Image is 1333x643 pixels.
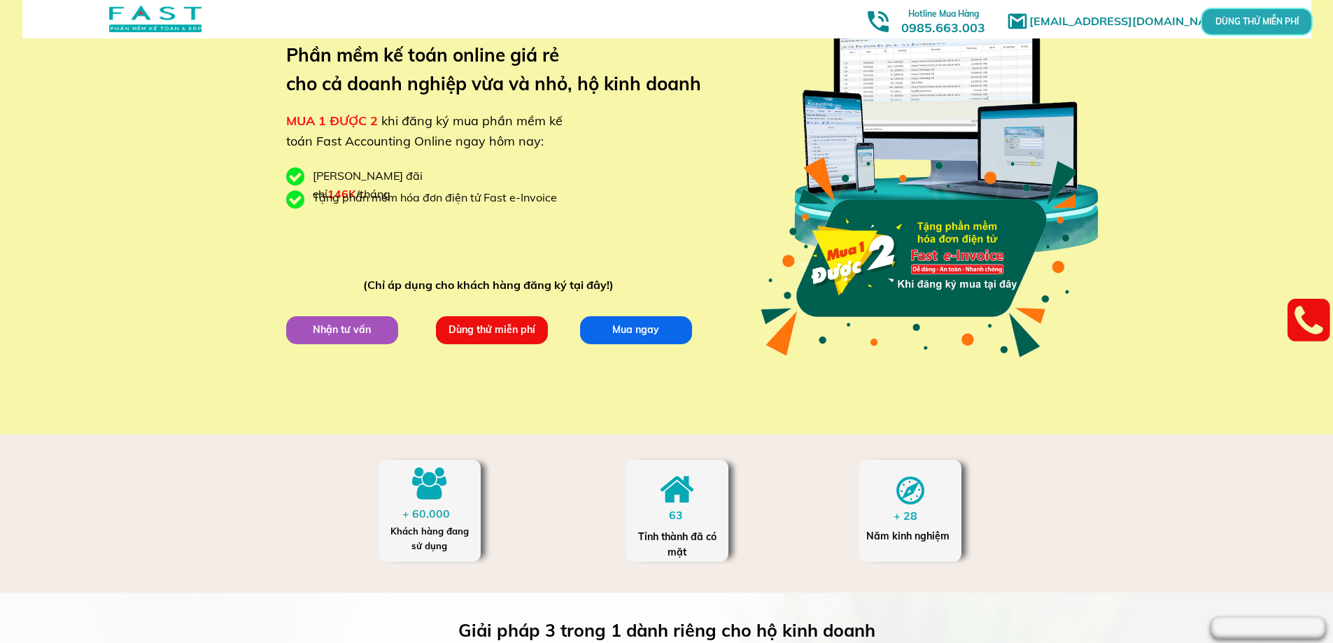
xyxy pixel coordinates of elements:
[327,187,356,201] span: 146K
[637,529,718,560] div: Tỉnh thành đã có mặt
[1029,13,1236,31] h1: [EMAIL_ADDRESS][DOMAIN_NAME]
[886,5,1001,35] h3: 0985.663.003
[433,316,550,345] p: Dùng thử miễn phí
[286,41,722,99] h3: Phần mềm kế toán online giá rẻ cho cả doanh nghiệp vừa và nhỏ, hộ kinh doanh
[669,507,696,525] div: 63
[577,316,694,345] p: Mua ngay
[1222,14,1290,29] p: DÙNG THỬ MIỄN PHÍ
[908,8,979,19] span: Hotline Mua Hàng
[386,524,473,553] div: Khách hàng đang sử dụng
[866,528,954,544] div: Năm kinh nghiệm
[313,189,567,207] div: Tặng phần mềm hóa đơn điện tử Fast e-Invoice
[286,113,378,129] span: MUA 1 ĐƯỢC 2
[283,316,400,345] p: Nhận tư vấn
[402,505,457,523] div: + 60.000
[894,507,931,525] div: + 28
[313,167,495,203] div: [PERSON_NAME] đãi chỉ /tháng
[286,113,563,149] span: khi đăng ký mua phần mềm kế toán Fast Accounting Online ngay hôm nay:
[363,276,620,295] div: (Chỉ áp dụng cho khách hàng đăng ký tại đây!)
